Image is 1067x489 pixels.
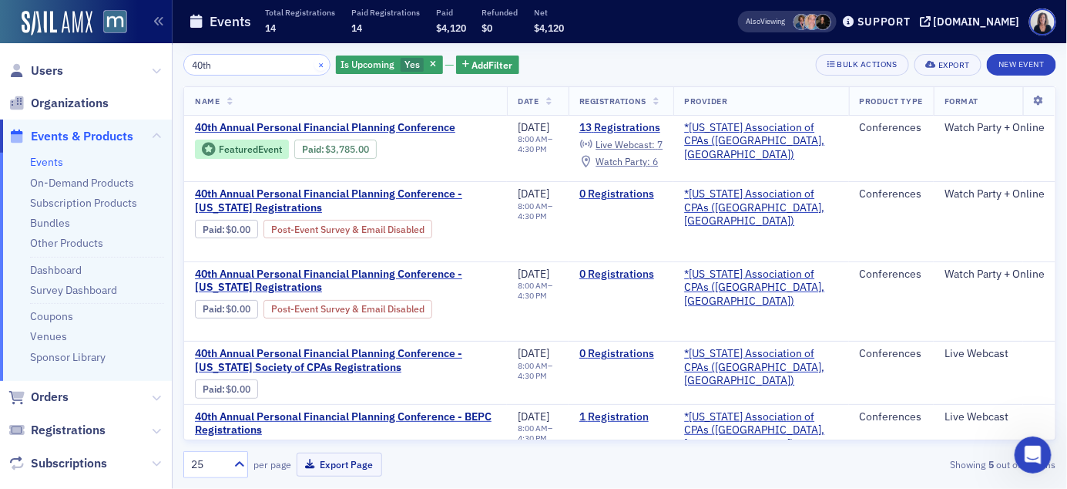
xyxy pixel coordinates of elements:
[219,145,282,153] div: Featured Event
[456,56,519,75] button: AddFilter
[482,22,493,34] span: $0
[128,386,181,396] span: Messages
[518,410,549,423] span: [DATE]
[945,121,1045,135] div: Watch Party + Online
[684,121,837,162] a: *[US_STATE] Association of CPAs ([GEOGRAPHIC_DATA], [GEOGRAPHIC_DATA])
[860,268,923,282] div: Conferences
[195,140,289,159] div: Featured Event
[195,347,496,374] a: 40th Annual Personal Financial Planning Conference - [US_STATE] Society of CPAs Registrations
[860,187,923,201] div: Conferences
[518,201,548,211] time: 8:00 AM
[482,7,518,18] p: Refunded
[518,423,548,433] time: 8:00 AM
[244,386,269,396] span: Help
[945,410,1045,424] div: Live Webcast
[684,410,837,451] span: *Maryland Association of CPAs (Timonium, MD)
[31,29,96,54] img: logo
[8,389,69,406] a: Orders
[203,224,222,235] a: Paid
[32,237,257,253] div: We typically reply in under 20 minutes
[596,138,655,150] span: Live Webcast :
[203,383,222,395] a: Paid
[579,347,663,361] a: 0 Registrations
[265,25,293,52] div: Close
[34,386,69,396] span: Home
[518,134,558,154] div: –
[518,120,549,134] span: [DATE]
[195,121,455,135] span: 40th Annual Personal Financial Planning Conference
[103,10,127,34] img: SailAMX
[945,347,1045,361] div: Live Webcast
[263,220,432,238] div: Post-Event Survey
[351,7,420,18] p: Paid Registrations
[518,201,558,221] div: –
[195,410,496,437] a: 40th Annual Personal Financial Planning Conference - BEPC Registrations
[860,410,923,424] div: Conferences
[336,56,443,75] div: Yes
[210,12,251,31] h1: Events
[30,155,63,169] a: Events
[684,347,837,388] a: *[US_STATE] Association of CPAs ([GEOGRAPHIC_DATA], [GEOGRAPHIC_DATA])
[302,143,326,155] span: :
[776,457,1056,471] div: Showing out of items
[195,121,496,135] a: 40th Annual Personal Financial Planning Conference
[837,60,898,69] div: Bulk Actions
[223,25,254,56] img: Profile image for Aidan
[684,268,837,309] span: *Maryland Association of CPAs (Timonium, MD)
[684,96,727,106] span: Provider
[341,58,395,70] span: Is Upcoming
[404,58,420,70] span: Yes
[30,350,106,364] a: Sponsor Library
[804,14,820,30] span: Dee Sullivan
[314,57,328,71] button: ×
[32,221,257,237] div: Send us a message
[226,383,251,395] span: $0.00
[518,360,548,371] time: 8:00 AM
[30,329,67,343] a: Venues
[857,15,911,29] div: Support
[30,216,70,230] a: Bundles
[203,303,222,315] a: Paid
[579,187,663,201] a: 0 Registrations
[92,10,127,36] a: View Homepage
[860,96,923,106] span: Product Type
[579,139,663,151] a: Live Webcast: 7
[794,14,810,30] span: Chris Dougherty
[518,96,539,106] span: Date
[518,433,547,443] time: 4:30 PM
[1029,8,1056,35] span: Profile
[436,7,466,18] p: Paid
[860,121,923,135] div: Conferences
[747,16,786,27] span: Viewing
[518,267,549,281] span: [DATE]
[22,11,92,35] img: SailAMX
[8,95,109,112] a: Organizations
[8,455,107,472] a: Subscriptions
[31,62,63,79] span: Users
[62,305,208,317] span: Updated [DATE] 12:11 EDT
[987,56,1056,70] a: New Event
[195,96,220,106] span: Name
[684,410,837,451] a: *[US_STATE] Association of CPAs ([GEOGRAPHIC_DATA], [GEOGRAPHIC_DATA])
[203,224,226,235] span: :
[684,121,837,162] span: *Maryland Association of CPAs (Timonium, MD)
[31,95,109,112] span: Organizations
[747,16,761,26] div: Also
[183,54,331,76] input: Search…
[945,187,1045,201] div: Watch Party + Online
[920,16,1025,27] button: [DOMAIN_NAME]
[30,283,117,297] a: Survey Dashboard
[945,96,978,106] span: Format
[265,22,276,34] span: 14
[987,54,1056,76] button: New Event
[914,54,981,76] button: Export
[15,207,293,266] div: Send us a messageWe typically reply in under 20 minutes
[986,457,997,471] strong: 5
[263,300,432,319] div: Post-Event Survey
[518,143,547,154] time: 4:30 PM
[30,236,103,250] a: Other Products
[16,275,292,332] div: Status: All Systems OperationalUpdated [DATE] 12:11 EDT
[518,280,548,291] time: 8:00 AM
[195,268,496,295] a: 40th Annual Personal Financial Planning Conference - [US_STATE] Registrations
